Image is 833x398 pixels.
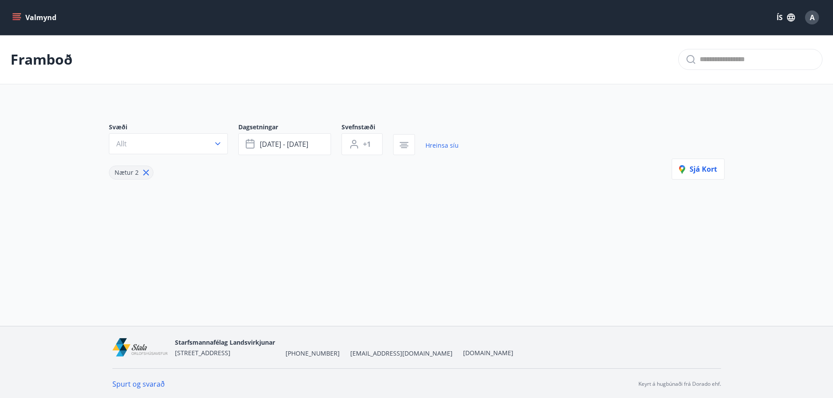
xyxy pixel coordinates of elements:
button: [DATE] - [DATE] [238,133,331,155]
span: [PHONE_NUMBER] [286,349,340,358]
div: Nætur 2 [109,166,153,180]
p: Keyrt á hugbúnaði frá Dorado ehf. [638,380,721,388]
button: menu [10,10,60,25]
button: ÍS [772,10,800,25]
span: [STREET_ADDRESS] [175,349,230,357]
p: Framboð [10,50,73,69]
button: Allt [109,133,228,154]
span: A [810,13,815,22]
span: +1 [363,139,371,149]
a: Hreinsa síu [425,136,459,155]
span: Svæði [109,123,238,133]
span: [EMAIL_ADDRESS][DOMAIN_NAME] [350,349,453,358]
button: +1 [342,133,383,155]
button: Sjá kort [672,159,725,180]
span: Starfsmannafélag Landsvirkjunar [175,338,275,346]
span: [DATE] - [DATE] [260,139,308,149]
span: Allt [116,139,127,149]
span: Nætur 2 [115,168,139,177]
span: Svefnstæði [342,123,393,133]
span: Dagsetningar [238,123,342,133]
a: [DOMAIN_NAME] [463,349,513,357]
span: Sjá kort [679,164,717,174]
button: A [802,7,823,28]
a: Spurt og svarað [112,379,165,389]
img: mEl60ZlWq2dfEsT9wIdje1duLb4bJloCzzh6OZwP.png [112,338,168,357]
